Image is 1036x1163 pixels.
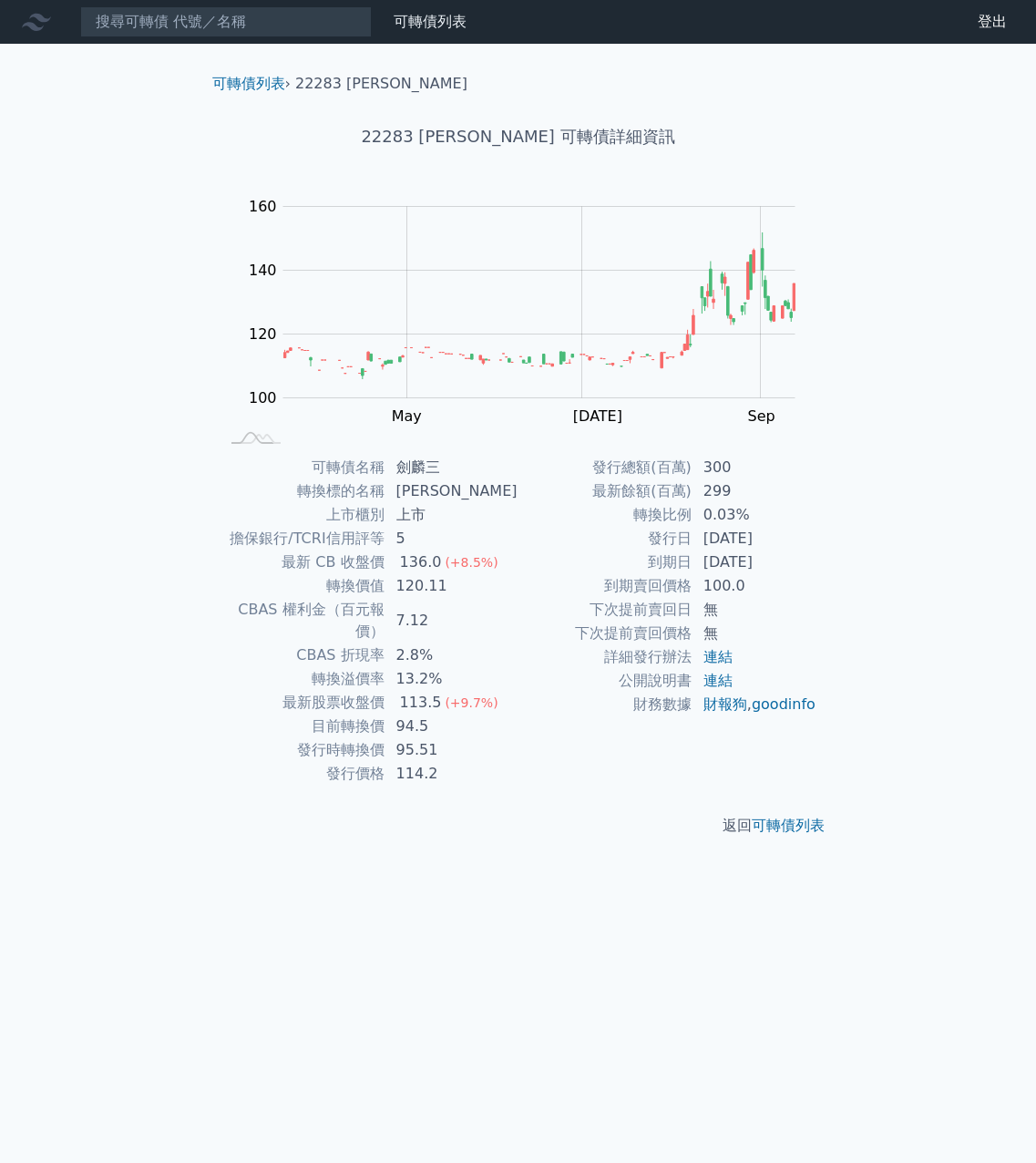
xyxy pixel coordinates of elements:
li: 22283 [PERSON_NAME] [295,73,467,95]
td: 5 [385,527,518,551]
a: 可轉債列表 [752,817,825,834]
a: 連結 [703,672,733,689]
td: 94.5 [385,715,518,738]
td: 最新 CB 收盤價 [220,551,385,574]
td: 0.03% [692,503,817,527]
a: 可轉債列表 [394,13,467,30]
td: 7.12 [385,598,518,643]
a: 連結 [703,648,733,665]
td: 114.2 [385,762,518,786]
td: 上市 [385,503,518,527]
td: 100.0 [692,574,817,598]
td: CBAS 權利金（百元報價） [220,598,385,643]
td: 無 [692,598,817,622]
g: Series [283,232,795,379]
td: 上市櫃別 [220,503,385,527]
td: 轉換溢價率 [220,667,385,691]
tspan: May [392,407,422,425]
tspan: 140 [249,262,277,279]
td: 下次提前賣回價格 [518,622,692,645]
td: 發行總額(百萬) [518,456,692,479]
td: 無 [692,622,817,645]
td: 到期日 [518,551,692,574]
a: 可轉債列表 [212,75,285,92]
td: CBAS 折現率 [220,643,385,667]
td: 轉換比例 [518,503,692,527]
td: 目前轉換價 [220,715,385,738]
td: [DATE] [692,551,817,574]
td: 下次提前賣回日 [518,598,692,622]
tspan: 160 [249,198,277,215]
td: 轉換標的名稱 [220,479,385,503]
td: 最新餘額(百萬) [518,479,692,503]
tspan: Sep [748,407,775,425]
h1: 22283 [PERSON_NAME] 可轉債詳細資訊 [198,124,839,149]
td: [DATE] [692,527,817,551]
td: 公開說明書 [518,669,692,693]
tspan: 120 [249,325,277,343]
tspan: [DATE] [573,407,622,425]
td: 299 [692,479,817,503]
td: 擔保銀行/TCRI信用評等 [220,527,385,551]
a: goodinfo [752,695,815,713]
g: Chart [240,198,823,425]
td: 轉換價值 [220,574,385,598]
td: 120.11 [385,574,518,598]
td: 最新股票收盤價 [220,691,385,715]
td: 發行日 [518,527,692,551]
td: 可轉債名稱 [220,456,385,479]
td: 13.2% [385,667,518,691]
div: 136.0 [396,551,446,573]
a: 登出 [963,7,1021,36]
div: 113.5 [396,692,446,714]
td: 95.51 [385,738,518,762]
td: [PERSON_NAME] [385,479,518,503]
span: (+9.7%) [445,695,497,710]
td: 財務數據 [518,693,692,716]
td: 300 [692,456,817,479]
td: 發行時轉換價 [220,738,385,762]
input: 搜尋可轉債 代號／名稱 [80,6,372,37]
td: 發行價格 [220,762,385,786]
li: › [212,73,291,95]
p: 返回 [198,815,839,837]
td: 到期賣回價格 [518,574,692,598]
td: , [692,693,817,716]
span: (+8.5%) [445,555,497,570]
td: 2.8% [385,643,518,667]
td: 詳細發行辦法 [518,645,692,669]
td: 劍麟三 [385,456,518,479]
tspan: 100 [249,389,277,407]
a: 財報狗 [703,695,747,713]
